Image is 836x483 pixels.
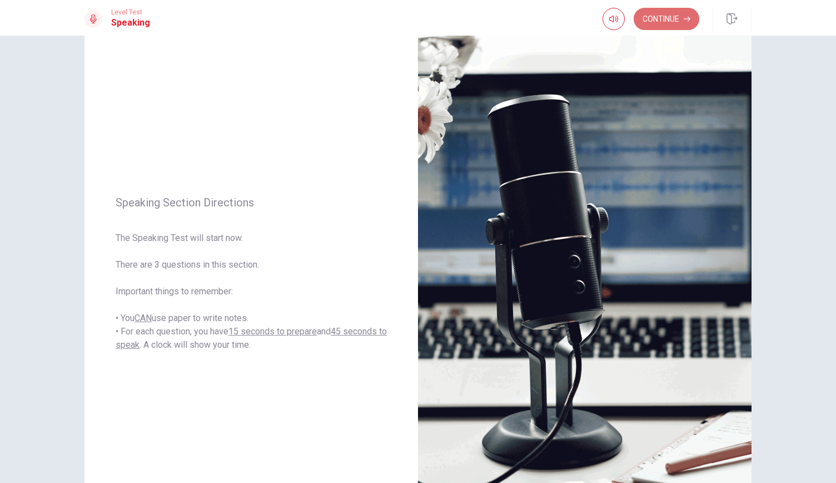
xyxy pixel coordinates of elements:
[111,16,150,29] h1: Speaking
[135,313,152,323] u: CAN
[116,196,387,209] span: Speaking Section Directions
[111,8,150,16] span: Level Test
[228,326,317,337] u: 15 seconds to prepare
[116,231,387,352] span: The Speaking Test will start now. There are 3 questions in this section. Important things to reme...
[634,8,699,30] button: Continue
